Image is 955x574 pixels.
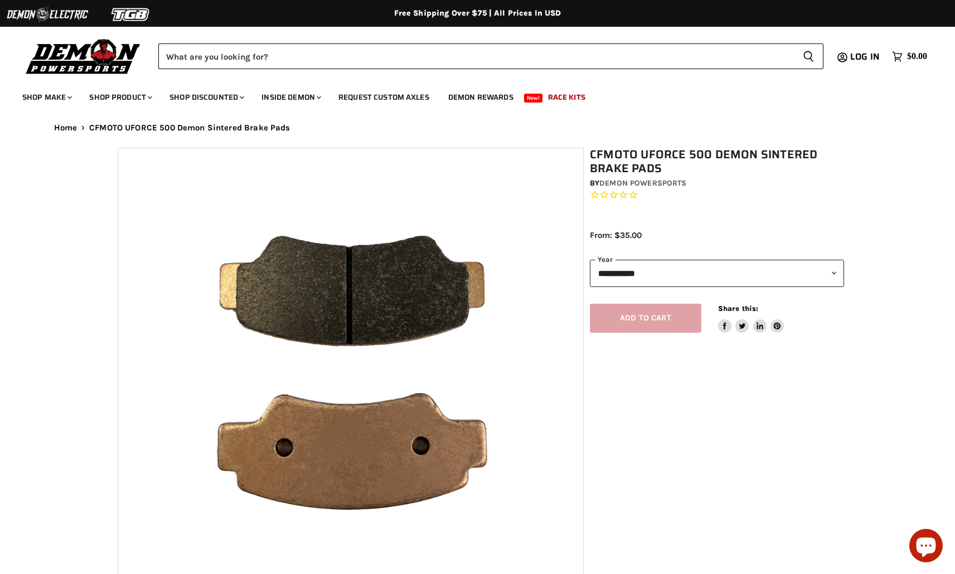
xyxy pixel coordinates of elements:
[718,304,784,333] aside: Share this:
[590,230,642,240] span: From: $35.00
[81,86,159,109] a: Shop Product
[590,148,844,176] h1: CFMOTO UFORCE 500 Demon Sintered Brake Pads
[590,260,844,287] select: year
[89,123,290,133] span: CFMOTO UFORCE 500 Demon Sintered Brake Pads
[440,86,522,109] a: Demon Rewards
[540,86,594,109] a: Race Kits
[14,86,79,109] a: Shop Make
[718,304,758,313] span: Share this:
[845,52,886,62] a: Log in
[6,4,89,25] img: Demon Electric Logo 2
[590,189,844,201] span: Rated 0.0 out of 5 stars 0 reviews
[32,123,924,133] nav: Breadcrumbs
[32,8,924,18] div: Free Shipping Over $75 | All Prices In USD
[161,86,251,109] a: Shop Discounted
[906,529,946,565] inbox-online-store-chat: Shopify online store chat
[599,178,686,188] a: Demon Powersports
[330,86,438,109] a: Request Custom Axles
[590,177,844,189] div: by
[22,36,144,76] img: Demon Powersports
[158,43,794,69] input: Search
[886,48,933,65] a: $0.00
[794,43,823,69] button: Search
[54,123,77,133] a: Home
[850,50,880,64] span: Log in
[524,94,543,103] span: New!
[14,81,924,109] ul: Main menu
[89,4,173,25] img: TGB Logo 2
[907,51,927,62] span: $0.00
[253,86,328,109] a: Inside Demon
[158,43,823,69] form: Product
